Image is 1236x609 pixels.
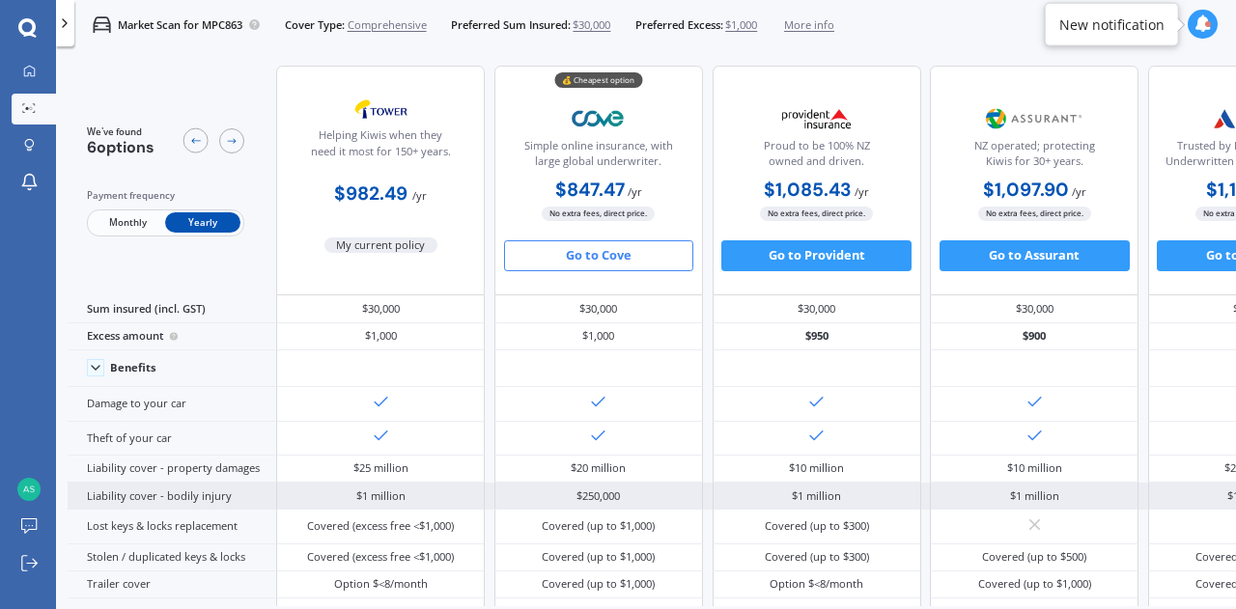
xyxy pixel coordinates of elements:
[504,240,694,271] button: Go to Cove
[307,518,454,534] div: Covered (excess free <$1,000)
[725,17,757,33] span: $1,000
[789,460,844,476] div: $10 million
[334,576,428,592] div: Option $<8/month
[784,17,834,33] span: More info
[494,323,703,350] div: $1,000
[978,207,1091,221] span: No extra fees, direct price.
[930,295,1138,322] div: $30,000
[765,549,869,565] div: Covered (up to $300)
[713,295,921,322] div: $30,000
[87,125,154,139] span: We've found
[573,17,610,33] span: $30,000
[542,576,655,592] div: Covered (up to $1,000)
[68,483,276,510] div: Liability cover - bodily injury
[1010,488,1059,504] div: $1 million
[412,188,427,203] span: / yr
[165,212,240,233] span: Yearly
[348,17,427,33] span: Comprehensive
[17,478,41,501] img: 479fd032604dd3b34cdfb5e59bbd7875
[548,99,650,138] img: Cove.webp
[1072,184,1086,199] span: / yr
[90,212,165,233] span: Monthly
[940,240,1130,271] button: Go to Assurant
[982,549,1086,565] div: Covered (up to $500)
[725,138,907,177] div: Proud to be 100% NZ owned and driven.
[628,184,642,199] span: / yr
[334,181,407,206] b: $982.49
[943,138,1125,177] div: NZ operated; protecting Kiwis for 30+ years.
[713,323,921,350] div: $950
[930,323,1138,350] div: $900
[576,488,620,504] div: $250,000
[983,178,1069,202] b: $1,097.90
[1059,14,1165,34] div: New notification
[324,237,438,253] span: My current policy
[276,323,485,350] div: $1,000
[68,387,276,421] div: Damage to your car
[118,17,242,33] p: Market Scan for MPC863
[555,178,625,202] b: $847.47
[110,361,156,374] div: Benefits
[978,576,1091,592] div: Covered (up to $1,000)
[356,488,406,504] div: $1 million
[87,137,154,157] span: 6 options
[855,184,869,199] span: / yr
[68,571,276,598] div: Trailer cover
[307,549,454,565] div: Covered (excess free <$1,000)
[93,15,111,34] img: car.f15378c7a67c060ca3f3.svg
[542,518,655,534] div: Covered (up to $1,000)
[764,178,852,202] b: $1,085.43
[1007,460,1062,476] div: $10 million
[276,295,485,322] div: $30,000
[765,518,869,534] div: Covered (up to $300)
[68,422,276,456] div: Theft of your car
[451,17,571,33] span: Preferred Sum Insured:
[330,90,433,128] img: Tower.webp
[542,549,655,565] div: Covered (up to $1,000)
[68,295,276,322] div: Sum insured (incl. GST)
[508,138,689,177] div: Simple online insurance, with large global underwriter.
[635,17,723,33] span: Preferred Excess:
[353,460,408,476] div: $25 million
[494,295,703,322] div: $30,000
[285,17,345,33] span: Cover Type:
[983,99,1085,138] img: Assurant.png
[760,207,873,221] span: No extra fees, direct price.
[792,488,841,504] div: $1 million
[571,460,626,476] div: $20 million
[87,188,244,204] div: Payment frequency
[721,240,912,271] button: Go to Provident
[68,323,276,350] div: Excess amount
[554,72,642,88] div: 💰 Cheapest option
[766,99,868,138] img: Provident.png
[290,127,471,166] div: Helping Kiwis when they need it most for 150+ years.
[68,544,276,571] div: Stolen / duplicated keys & locks
[770,576,863,592] div: Option $<8/month
[68,510,276,543] div: Lost keys & locks replacement
[542,207,655,221] span: No extra fees, direct price.
[68,456,276,483] div: Liability cover - property damages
